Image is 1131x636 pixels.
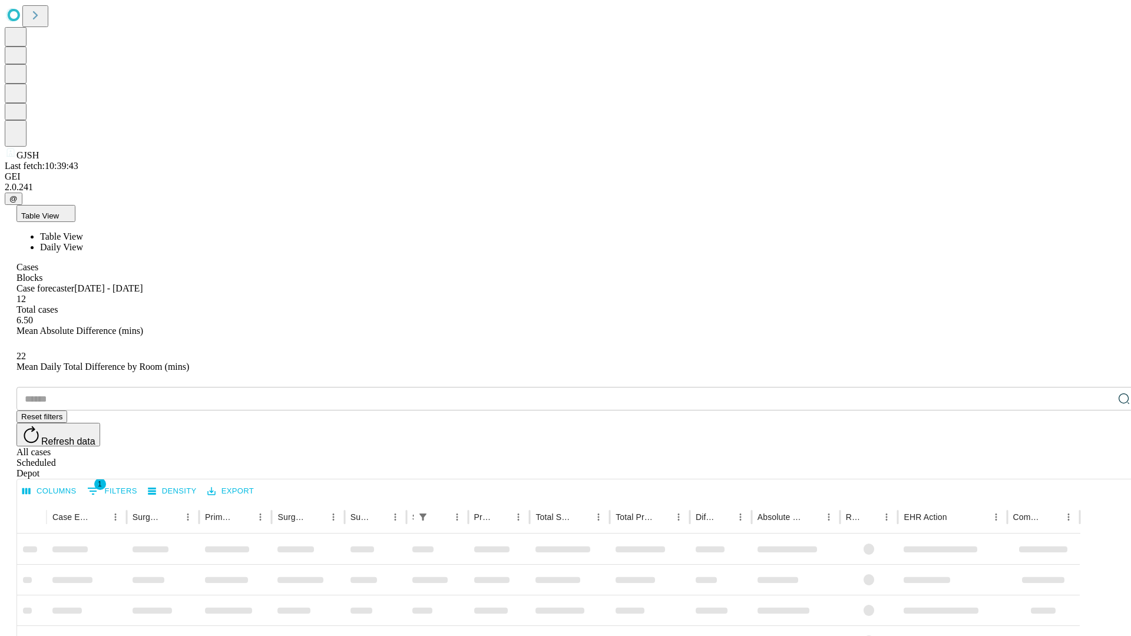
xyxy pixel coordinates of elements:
button: Reset filters [16,410,67,423]
button: Menu [590,509,607,525]
button: Menu [387,509,404,525]
button: Select columns [19,482,80,501]
button: Menu [325,509,342,525]
div: Total Scheduled Duration [535,512,573,522]
div: Case Epic Id [52,512,90,522]
div: Scheduled In Room Duration [412,512,414,522]
div: Resolved in EHR [846,512,861,522]
span: Mean Daily Total Difference by Room (mins) [16,362,189,372]
button: Menu [252,509,269,525]
button: Sort [371,509,387,525]
div: Absolute Difference [758,512,803,522]
button: Refresh data [16,423,100,446]
button: Menu [670,509,687,525]
button: Sort [432,509,449,525]
button: Show filters [415,509,431,525]
span: 1 [94,478,106,490]
div: Surgery Name [277,512,307,522]
span: Daily View [40,242,83,252]
span: 6.50 [16,315,33,325]
div: 2.0.241 [5,182,1126,193]
div: Surgeon Name [133,512,162,522]
button: Menu [449,509,465,525]
span: Table View [40,231,83,241]
div: Surgery Date [350,512,369,522]
div: Difference [696,512,715,522]
button: Sort [236,509,252,525]
button: Menu [821,509,837,525]
button: Sort [91,509,107,525]
span: @ [9,194,18,203]
button: Menu [180,509,196,525]
button: Sort [654,509,670,525]
div: Predicted In Room Duration [474,512,493,522]
button: Sort [716,509,732,525]
span: [DATE] - [DATE] [74,283,143,293]
span: Refresh data [41,436,95,446]
button: @ [5,193,22,205]
button: Sort [494,509,510,525]
div: EHR Action [904,512,947,522]
button: Table View [16,205,75,222]
button: Sort [948,509,965,525]
span: Reset filters [21,412,62,421]
button: Menu [732,509,749,525]
button: Density [145,482,200,501]
span: Case forecaster [16,283,74,293]
button: Show filters [84,482,140,501]
button: Sort [309,509,325,525]
button: Sort [1044,509,1060,525]
button: Export [204,482,257,501]
span: Last fetch: 10:39:43 [5,161,78,171]
span: Mean Absolute Difference (mins) [16,326,143,336]
button: Sort [804,509,821,525]
button: Menu [1060,509,1077,525]
span: 22 [16,351,26,361]
div: Total Predicted Duration [616,512,653,522]
div: Primary Service [205,512,234,522]
div: Comments [1013,512,1043,522]
span: Table View [21,211,59,220]
button: Sort [574,509,590,525]
button: Menu [107,509,124,525]
span: Total cases [16,304,58,314]
button: Menu [510,509,527,525]
button: Menu [988,509,1004,525]
button: Sort [163,509,180,525]
div: 1 active filter [415,509,431,525]
button: Sort [862,509,878,525]
button: Menu [878,509,895,525]
span: 12 [16,294,26,304]
div: GEI [5,171,1126,182]
span: GJSH [16,150,39,160]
